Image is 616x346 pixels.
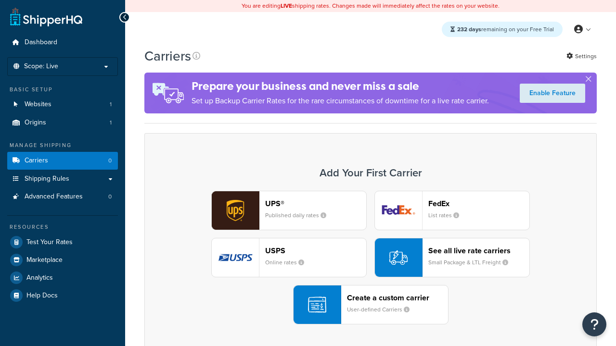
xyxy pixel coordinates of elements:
a: Enable Feature [520,84,585,103]
strong: 232 days [457,25,481,34]
header: See all live rate carriers [428,246,529,255]
button: See all live rate carriersSmall Package & LTL Freight [374,238,530,277]
header: USPS [265,246,366,255]
h3: Add Your First Carrier [154,167,587,179]
span: Websites [25,100,51,109]
a: Test Your Rates [7,234,118,251]
span: Carriers [25,157,48,165]
img: icon-carrier-liverate-becf4550.svg [389,248,408,267]
a: Origins 1 [7,114,118,132]
a: Analytics [7,269,118,286]
span: Marketplace [26,256,63,264]
h4: Prepare your business and never miss a sale [192,78,489,94]
div: Manage Shipping [7,141,118,149]
header: Create a custom carrier [347,293,448,302]
div: Basic Setup [7,86,118,94]
li: Websites [7,96,118,113]
li: Carriers [7,152,118,170]
small: List rates [428,211,467,220]
span: 0 [108,157,112,165]
small: Published daily rates [265,211,334,220]
a: Websites 1 [7,96,118,113]
button: fedEx logoFedExList rates [374,191,530,230]
small: Small Package & LTL Freight [428,258,516,267]
button: ups logoUPS®Published daily rates [211,191,367,230]
small: Online rates [265,258,312,267]
a: Advanced Features 0 [7,188,118,206]
span: 1 [110,100,112,109]
h1: Carriers [144,47,191,65]
img: fedEx logo [375,191,422,230]
a: Carriers 0 [7,152,118,170]
a: Shipping Rules [7,170,118,188]
p: Set up Backup Carrier Rates for the rare circumstances of downtime for a live rate carrier. [192,94,489,108]
header: FedEx [428,199,529,208]
span: Shipping Rules [25,175,69,183]
div: remaining on your Free Trial [442,22,563,37]
span: Origins [25,119,46,127]
header: UPS® [265,199,366,208]
span: Dashboard [25,38,57,47]
a: Dashboard [7,34,118,51]
span: Advanced Features [25,193,83,201]
span: 0 [108,193,112,201]
b: LIVE [281,1,292,10]
span: Help Docs [26,292,58,300]
li: Advanced Features [7,188,118,206]
a: Help Docs [7,287,118,304]
button: Open Resource Center [582,312,606,336]
small: User-defined Carriers [347,305,417,314]
a: Marketplace [7,251,118,269]
img: ups logo [212,191,259,230]
span: 1 [110,119,112,127]
div: Resources [7,223,118,231]
span: Test Your Rates [26,238,73,247]
span: Analytics [26,274,53,282]
li: Origins [7,114,118,132]
img: usps logo [212,238,259,277]
span: Scope: Live [24,62,58,71]
a: Settings [566,49,597,63]
img: icon-carrier-custom-c93b8a24.svg [308,296,326,314]
a: ShipperHQ Home [10,7,82,26]
button: usps logoUSPSOnline rates [211,238,367,277]
button: Create a custom carrierUser-defined Carriers [293,285,449,324]
img: ad-rules-rateshop-fe6ec290ccb7230408bd80ed9643f0289d75e0ffd9eb532fc0e269fcd187b520.png [144,73,192,113]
